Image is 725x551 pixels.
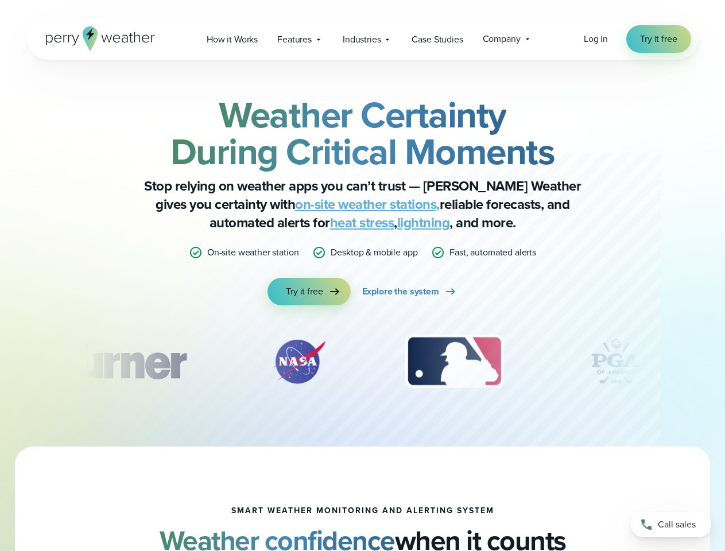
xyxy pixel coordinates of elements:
[626,25,691,53] a: Try it free
[362,285,439,298] span: Explore the system
[40,333,203,390] img: Turner-Construction_1.svg
[231,506,494,515] h1: smart weather monitoring and alerting system
[570,333,662,390] img: PGA.svg
[85,333,641,396] div: slideshow
[658,518,696,531] span: Call sales
[197,28,267,51] a: How it Works
[449,246,536,259] p: Fast, automated alerts
[170,88,555,179] strong: Weather Certainty During Critical Moments
[330,212,394,233] a: heat stress
[207,246,299,259] p: On-site weather station
[570,333,662,390] div: 4 of 12
[258,333,339,390] div: 2 of 12
[397,212,450,233] a: lightning
[343,33,381,46] span: Industries
[331,246,417,259] p: Desktop & mobile app
[584,32,608,45] span: Log in
[133,177,592,232] p: Stop relying on weather apps you can’t trust — [PERSON_NAME] Weather gives you certainty with rel...
[631,512,711,537] a: Call sales
[394,333,515,390] img: MLB.svg
[394,333,515,390] div: 3 of 12
[362,278,458,305] a: Explore the system
[295,194,440,215] a: on-site weather stations,
[286,285,323,298] span: Try it free
[207,33,258,46] span: How it Works
[40,333,203,390] div: 1 of 12
[277,33,312,46] span: Features
[412,33,463,46] span: Case Studies
[640,32,677,46] span: Try it free
[584,32,608,46] a: Log in
[267,278,350,305] a: Try it free
[258,333,339,390] img: NASA.svg
[402,28,472,51] a: Case Studies
[483,32,521,46] span: Company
